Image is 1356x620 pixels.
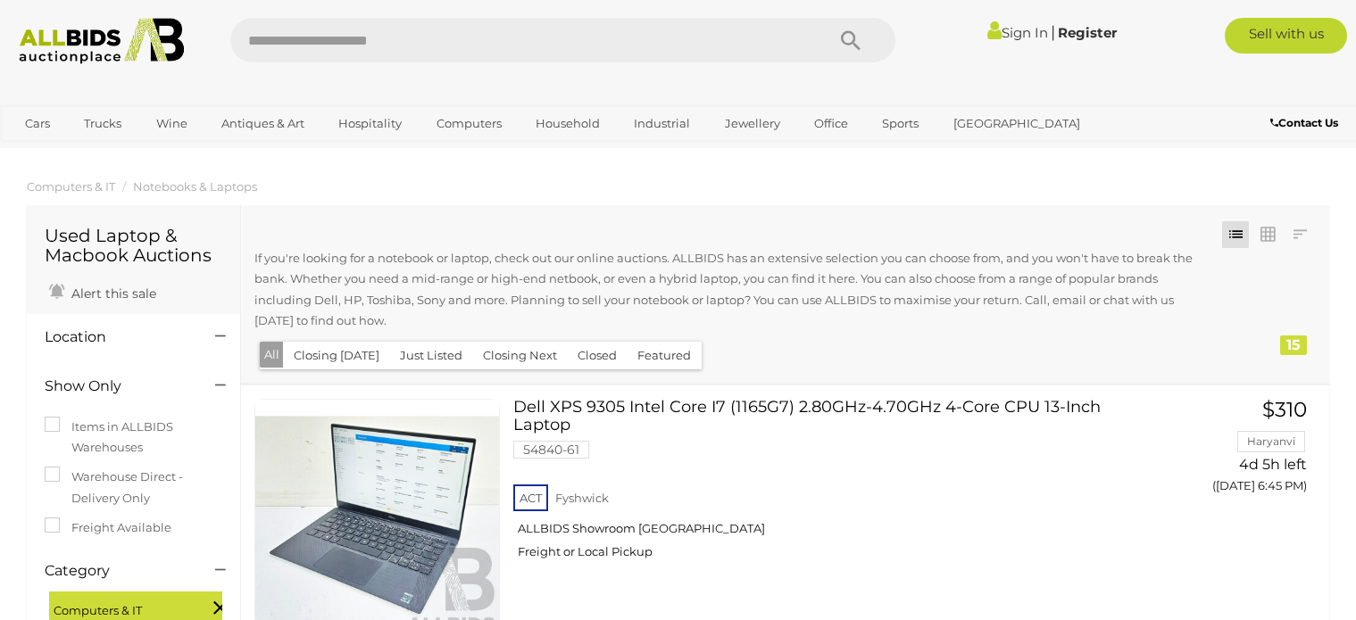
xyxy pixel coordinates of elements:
[45,417,222,459] label: Items in ALLBIDS Warehouses
[987,24,1048,41] a: Sign In
[1225,18,1347,54] a: Sell with us
[27,179,115,194] a: Computers & IT
[389,342,473,369] button: Just Listed
[1161,399,1311,503] a: $310 Haryanvi 4d 5h left ([DATE] 6:45 PM)
[627,342,702,369] button: Featured
[254,248,1227,336] div: If you're looking for a notebook or laptop, check out our online auctions. ALLBIDS has an extensi...
[45,329,188,345] h4: Location
[260,342,284,368] button: All
[472,342,568,369] button: Closing Next
[567,342,628,369] button: Closed
[145,109,199,138] a: Wine
[210,109,316,138] a: Antiques & Art
[425,109,513,138] a: Computers
[45,226,222,265] h1: Used Laptop & Macbook Auctions
[1270,116,1338,129] b: Contact Us
[10,18,193,64] img: Allbids.com.au
[806,18,895,62] button: Search
[327,109,413,138] a: Hospitality
[524,109,611,138] a: Household
[45,278,161,305] a: Alert this sale
[67,285,156,302] span: Alert this sale
[527,399,1135,573] a: Dell XPS 9305 Intel Core I7 (1165G7) 2.80GHz-4.70GHz 4-Core CPU 13-Inch Laptop 54840-61 ACT Fyshw...
[870,109,930,138] a: Sports
[622,109,702,138] a: Industrial
[1280,335,1307,355] div: 15
[45,467,222,508] label: Warehouse Direct - Delivery Only
[1058,24,1117,41] a: Register
[713,109,792,138] a: Jewellery
[1262,397,1307,422] span: $310
[45,517,171,538] label: Freight Available
[133,179,257,194] a: Notebooks & Laptops
[942,109,1092,138] a: [GEOGRAPHIC_DATA]
[803,109,860,138] a: Office
[1270,113,1343,133] a: Contact Us
[45,378,188,394] h4: Show Only
[13,109,62,138] a: Cars
[45,563,188,579] h4: Category
[72,109,133,138] a: Trucks
[1051,22,1055,42] span: |
[283,342,390,369] button: Closing [DATE]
